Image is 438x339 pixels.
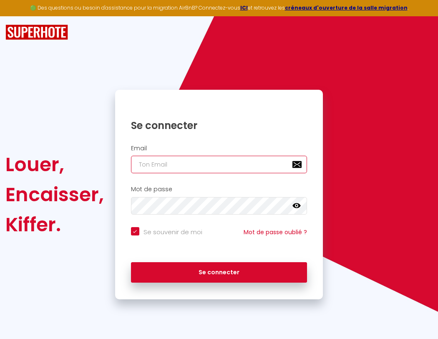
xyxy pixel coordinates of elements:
[240,4,248,11] a: ICI
[131,156,307,173] input: Ton Email
[5,25,68,40] img: SuperHote logo
[7,3,32,28] button: Ouvrir le widget de chat LiveChat
[131,262,307,283] button: Se connecter
[5,180,104,210] div: Encaisser,
[244,228,307,236] a: Mot de passe oublié ?
[131,186,307,193] h2: Mot de passe
[131,119,307,132] h1: Se connecter
[5,210,104,240] div: Kiffer.
[131,145,307,152] h2: Email
[5,149,104,180] div: Louer,
[285,4,408,11] a: créneaux d'ouverture de la salle migration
